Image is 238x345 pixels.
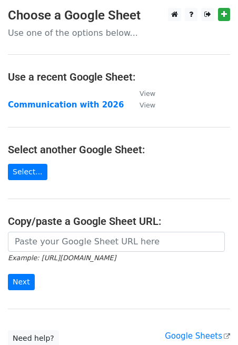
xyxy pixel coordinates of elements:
h3: Choose a Google Sheet [8,8,230,23]
small: View [140,101,155,109]
a: View [129,88,155,98]
h4: Use a recent Google Sheet: [8,71,230,83]
input: Next [8,274,35,290]
small: Example: [URL][DOMAIN_NAME] [8,254,116,262]
input: Paste your Google Sheet URL here [8,232,225,252]
small: View [140,90,155,97]
h4: Copy/paste a Google Sheet URL: [8,215,230,228]
a: Google Sheets [165,331,230,341]
a: View [129,100,155,110]
h4: Select another Google Sheet: [8,143,230,156]
p: Use one of the options below... [8,27,230,38]
a: Communication with 2026 [8,100,124,110]
a: Select... [8,164,47,180]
